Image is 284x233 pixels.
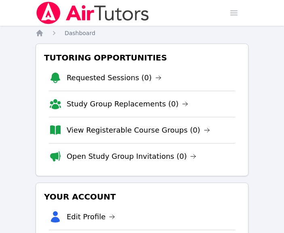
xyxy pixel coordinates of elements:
h3: Your Account [42,189,242,204]
a: View Registerable Course Groups (0) [67,125,210,136]
a: Requested Sessions (0) [67,72,162,83]
nav: Breadcrumb [36,29,248,37]
a: Dashboard [65,29,95,37]
img: Air Tutors [36,2,150,24]
h3: Tutoring Opportunities [42,50,242,65]
a: Edit Profile [67,211,116,223]
a: Open Study Group Invitations (0) [67,151,197,162]
a: Study Group Replacements (0) [67,98,188,110]
span: Dashboard [65,30,95,36]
